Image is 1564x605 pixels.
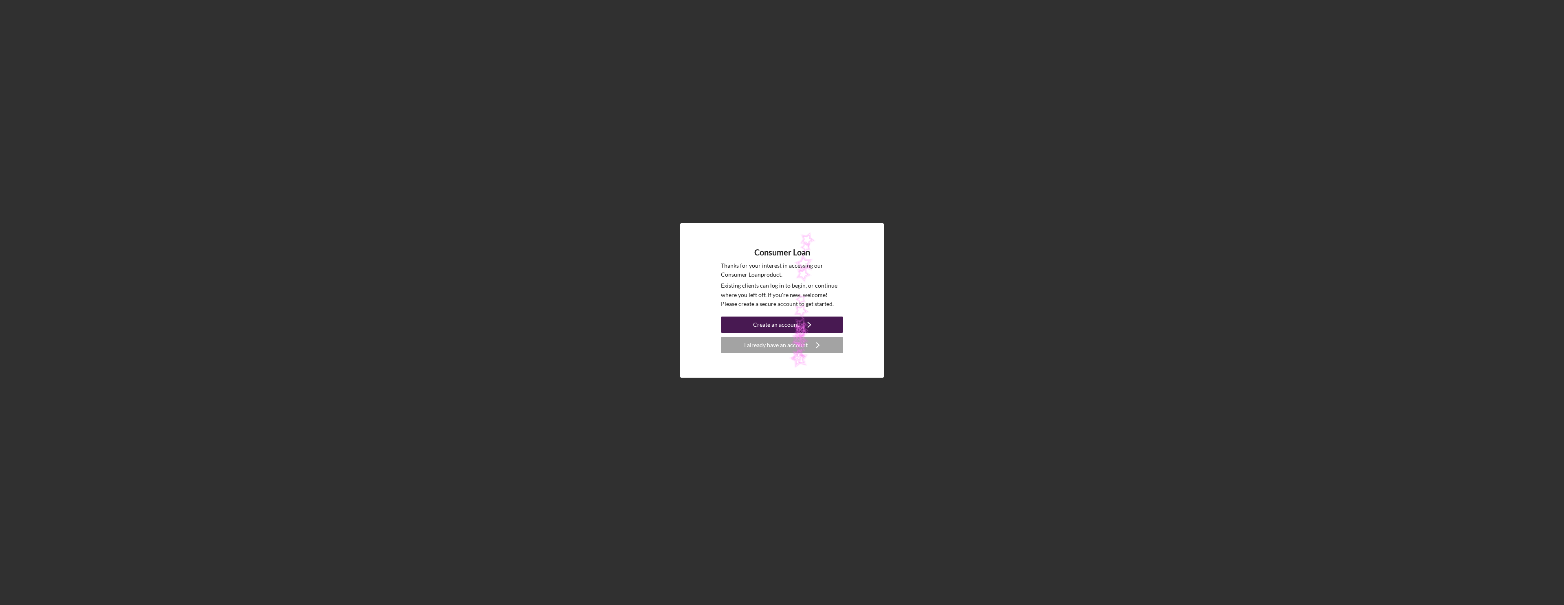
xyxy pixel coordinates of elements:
[721,261,843,279] p: Thanks for your interest in accessing our Consumer Loan product.
[721,337,843,353] button: I already have an account
[721,317,843,335] a: Create an account
[721,281,843,308] p: Existing clients can log in to begin, or continue where you left off. If you're new, welcome! Ple...
[753,317,799,333] div: Create an account
[744,337,808,353] div: I already have an account
[721,317,843,333] button: Create an account
[754,248,810,257] h4: Consumer Loan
